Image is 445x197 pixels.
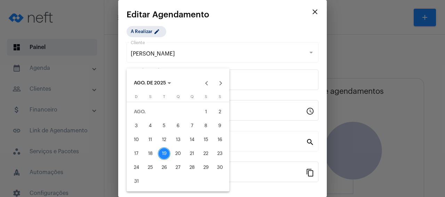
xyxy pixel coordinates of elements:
[143,133,157,147] button: 11 de agosto de 2025
[213,133,226,146] div: 16
[143,161,157,174] button: 25 de agosto de 2025
[129,174,143,188] button: 31 de agosto de 2025
[185,161,199,174] button: 28 de agosto de 2025
[214,76,228,90] button: Next month
[200,76,214,90] button: Previous month
[199,119,213,133] button: 8 de agosto de 2025
[172,147,184,160] div: 20
[144,147,156,160] div: 18
[200,106,212,118] div: 1
[163,95,165,99] span: T
[185,147,199,161] button: 21 de agosto de 2025
[213,120,226,132] div: 9
[129,105,199,119] td: AGO.
[199,105,213,119] button: 1 de agosto de 2025
[172,133,184,146] div: 13
[213,147,227,161] button: 23 de agosto de 2025
[171,133,185,147] button: 13 de agosto de 2025
[200,133,212,146] div: 15
[200,120,212,132] div: 8
[129,119,143,133] button: 3 de agosto de 2025
[144,133,156,146] div: 11
[130,147,143,160] div: 17
[129,133,143,147] button: 10 de agosto de 2025
[200,161,212,174] div: 29
[213,106,226,118] div: 2
[172,120,184,132] div: 6
[144,161,156,174] div: 25
[199,133,213,147] button: 15 de agosto de 2025
[171,119,185,133] button: 6 de agosto de 2025
[186,120,198,132] div: 7
[171,161,185,174] button: 27 de agosto de 2025
[191,95,194,99] span: Q
[130,175,143,188] div: 31
[199,147,213,161] button: 22 de agosto de 2025
[199,161,213,174] button: 29 de agosto de 2025
[143,147,157,161] button: 18 de agosto de 2025
[205,95,207,99] span: S
[213,105,227,119] button: 2 de agosto de 2025
[134,81,166,85] span: AGO. DE 2025
[171,147,185,161] button: 20 de agosto de 2025
[157,147,171,161] button: 19 de agosto de 2025
[186,133,198,146] div: 14
[157,133,171,147] button: 12 de agosto de 2025
[130,161,143,174] div: 24
[157,119,171,133] button: 5 de agosto de 2025
[144,120,156,132] div: 4
[213,161,226,174] div: 30
[219,95,221,99] span: S
[172,161,184,174] div: 27
[143,119,157,133] button: 4 de agosto de 2025
[128,76,177,90] button: Choose month and year
[135,95,138,99] span: D
[185,133,199,147] button: 14 de agosto de 2025
[149,95,152,99] span: S
[129,161,143,174] button: 24 de agosto de 2025
[177,95,180,99] span: Q
[213,133,227,147] button: 16 de agosto de 2025
[158,147,170,160] div: 19
[158,120,170,132] div: 5
[129,147,143,161] button: 17 de agosto de 2025
[130,133,143,146] div: 10
[213,161,227,174] button: 30 de agosto de 2025
[185,119,199,133] button: 7 de agosto de 2025
[158,133,170,146] div: 12
[186,161,198,174] div: 28
[157,161,171,174] button: 26 de agosto de 2025
[186,147,198,160] div: 21
[130,120,143,132] div: 3
[158,161,170,174] div: 26
[213,119,227,133] button: 9 de agosto de 2025
[200,147,212,160] div: 22
[213,147,226,160] div: 23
